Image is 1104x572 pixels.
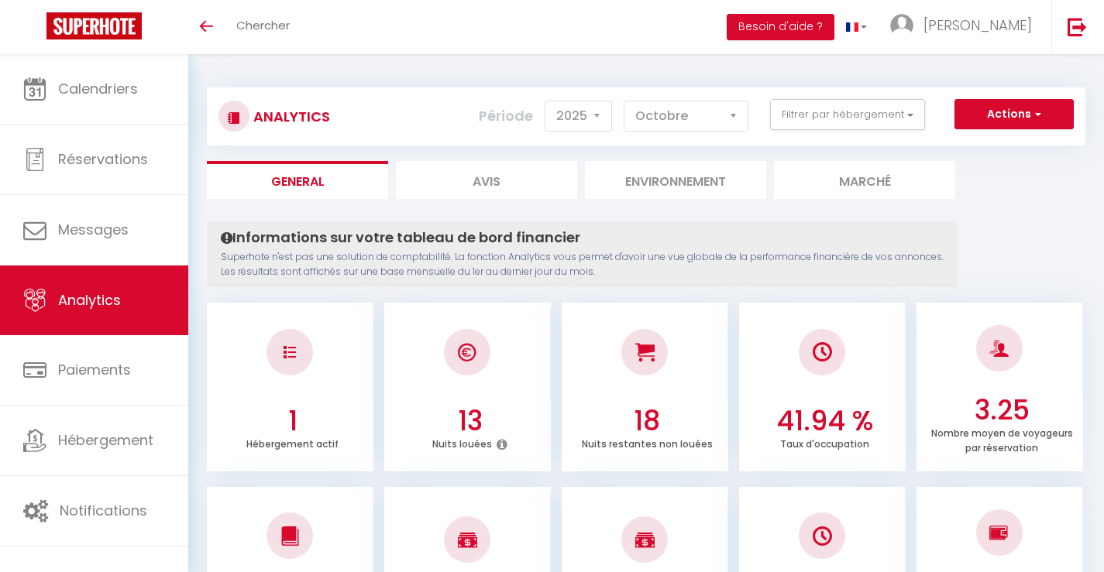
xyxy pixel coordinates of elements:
p: Superhote n'est pas une solution de comptabilité. La fonction Analytics vous permet d'avoir une v... [221,250,944,279]
span: Notifications [60,501,147,520]
h3: 18 [570,405,725,437]
img: logout [1068,17,1087,36]
li: Marché [774,161,955,199]
p: Nuits restantes non louées [582,434,713,450]
span: Paiements [58,360,131,379]
p: Nuits louées [432,434,492,450]
h3: Analytics [249,99,330,134]
li: Environnement [585,161,766,199]
h3: 3.25 [925,394,1080,426]
li: Avis [396,161,577,199]
img: NO IMAGE [989,523,1009,542]
span: Hébergement [58,430,153,450]
p: Hébergement actif [246,434,339,450]
button: Filtrer par hébergement [770,99,925,130]
h3: 41.94 % [748,405,903,437]
button: Actions [954,99,1074,130]
h3: 13 [393,405,548,437]
span: Analytics [58,290,121,310]
h3: 1 [215,405,370,437]
span: [PERSON_NAME] [923,15,1032,35]
img: Super Booking [46,12,142,39]
p: Nombre moyen de voyageurs par réservation [931,423,1073,454]
p: Taux d'occupation [780,434,869,450]
li: General [207,161,388,199]
img: ... [890,14,913,37]
button: Besoin d'aide ? [727,14,834,40]
span: Messages [58,220,129,239]
span: Calendriers [58,79,138,98]
h4: Informations sur votre tableau de bord financier [221,229,944,246]
img: NO IMAGE [813,526,832,546]
span: Réservations [58,149,148,169]
img: NO IMAGE [284,346,296,358]
label: Période [479,99,533,133]
span: Chercher [236,17,290,33]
